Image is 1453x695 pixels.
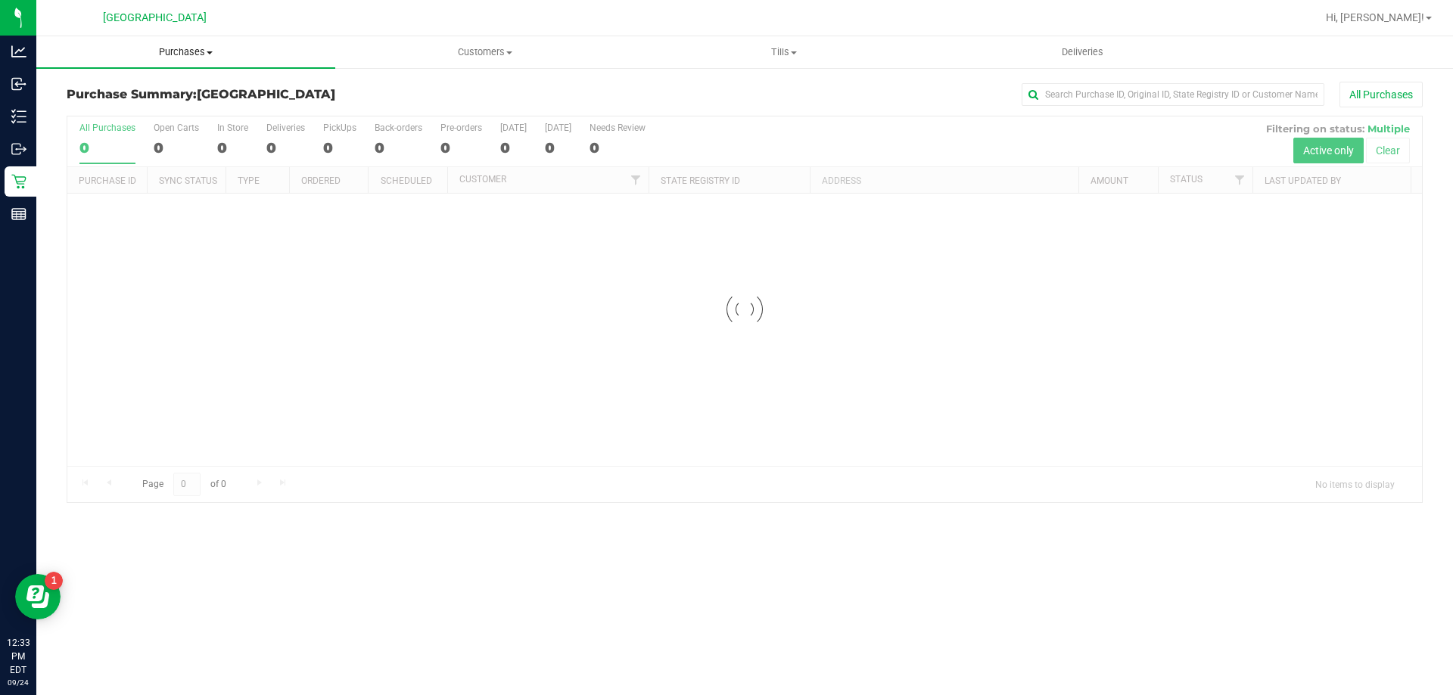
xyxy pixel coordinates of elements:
span: Purchases [36,45,335,59]
a: Purchases [36,36,335,68]
h3: Purchase Summary: [67,88,518,101]
span: Tills [635,45,932,59]
inline-svg: Outbound [11,141,26,157]
inline-svg: Reports [11,206,26,222]
inline-svg: Inbound [11,76,26,92]
input: Search Purchase ID, Original ID, State Registry ID or Customer Name... [1022,83,1324,106]
inline-svg: Retail [11,174,26,189]
iframe: Resource center [15,574,61,619]
a: Customers [335,36,634,68]
span: [GEOGRAPHIC_DATA] [103,11,207,24]
p: 09/24 [7,677,30,688]
inline-svg: Analytics [11,44,26,59]
inline-svg: Inventory [11,109,26,124]
a: Deliveries [933,36,1232,68]
a: Tills [634,36,933,68]
button: All Purchases [1339,82,1423,107]
p: 12:33 PM EDT [7,636,30,677]
span: Customers [336,45,633,59]
span: Deliveries [1041,45,1124,59]
span: Hi, [PERSON_NAME]! [1326,11,1424,23]
span: [GEOGRAPHIC_DATA] [197,87,335,101]
iframe: Resource center unread badge [45,572,63,590]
